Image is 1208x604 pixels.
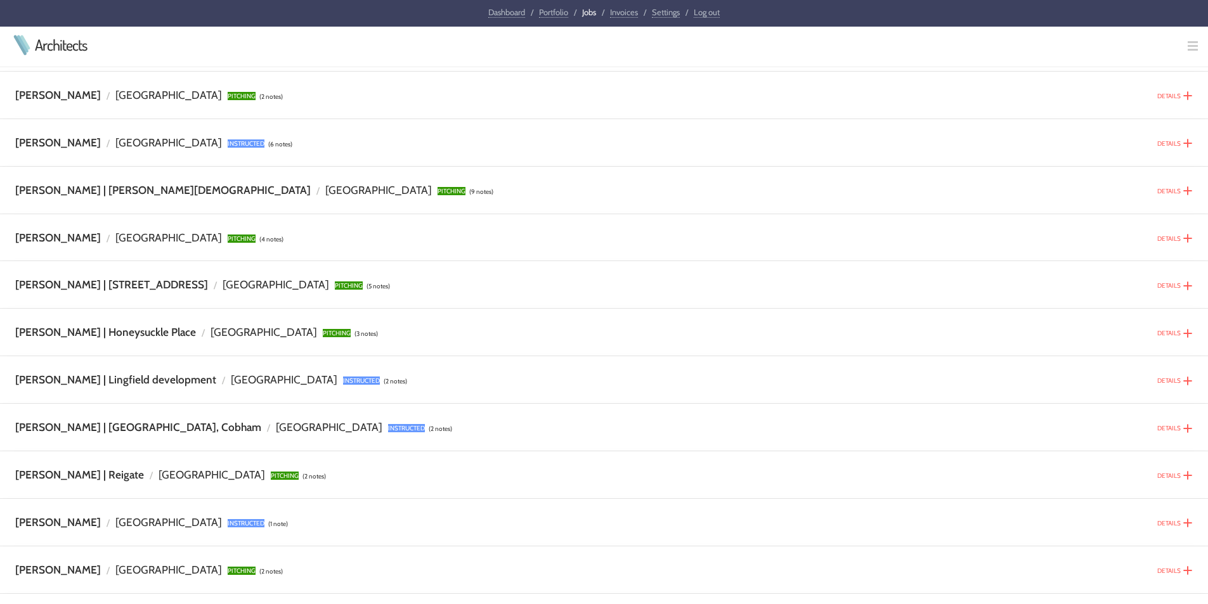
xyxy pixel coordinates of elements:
span: / [202,327,205,338]
span: PITCHING [228,92,256,100]
span: [GEOGRAPHIC_DATA] [223,278,329,291]
a: Portfolio [539,7,568,18]
span: [PERSON_NAME] [15,563,101,576]
a: DETAILS [1157,281,1181,290]
span: (2 notes) [429,425,452,433]
span: [GEOGRAPHIC_DATA] [115,136,222,149]
span: [PERSON_NAME] | [PERSON_NAME][DEMOGRAPHIC_DATA] [15,183,311,196]
span: / [107,90,110,101]
span: / [574,7,576,17]
span: / [107,233,110,244]
a: Click to view details [1183,515,1193,527]
span: / [267,422,270,434]
a: Settings [652,7,680,18]
span: (9 notes) [469,188,493,196]
img: DETAILS [1183,470,1193,480]
span: (2 notes) [302,472,326,480]
img: DETAILS [1183,138,1193,148]
span: (5 notes) [367,282,390,290]
img: DETAILS [1183,233,1193,243]
span: [PERSON_NAME] [15,515,101,529]
a: DETAILS [1157,139,1181,148]
a: DETAILS [1157,187,1181,195]
span: PITCHING [228,235,256,243]
span: [PERSON_NAME] | [STREET_ADDRESS] [15,278,208,291]
a: Log out [694,7,720,18]
img: Architects [10,35,33,55]
a: Click to view details [1183,183,1193,195]
span: [GEOGRAPHIC_DATA] [159,468,265,481]
a: Invoices [610,7,638,18]
span: (6 notes) [268,140,292,148]
a: DETAILS [1157,235,1181,243]
span: [GEOGRAPHIC_DATA] [115,563,222,576]
span: INSTRUCTED [228,519,264,527]
a: DETAILS [1157,472,1181,480]
img: DETAILS [1183,518,1193,528]
span: [GEOGRAPHIC_DATA] [115,231,222,244]
span: [PERSON_NAME] [15,136,101,149]
span: [GEOGRAPHIC_DATA] [276,420,382,434]
img: DETAILS [1183,423,1193,434]
span: PITCHING [271,472,299,480]
span: (3 notes) [354,330,378,338]
span: / [107,138,110,149]
span: / [107,565,110,576]
span: / [214,280,217,291]
a: DETAILS [1157,376,1181,385]
span: (4 notes) [259,235,283,243]
span: / [602,7,604,17]
a: Click to view details [1183,136,1193,147]
span: / [222,375,225,386]
span: [PERSON_NAME] [15,88,101,101]
span: [PERSON_NAME] [15,231,101,244]
a: Click to view details [1183,325,1193,337]
span: [PERSON_NAME] | Reigate [15,468,144,481]
a: Click to view details [1183,468,1193,479]
span: (2 notes) [384,377,407,385]
span: PITCHING [323,329,351,337]
img: DETAILS [1183,91,1193,101]
a: DETAILS [1157,329,1181,337]
span: PITCHING [335,281,363,290]
a: Click to view details [1183,563,1193,574]
span: / [685,7,688,17]
a: Click to view details [1183,278,1193,289]
span: (2 notes) [259,93,283,101]
img: DETAILS [1183,328,1193,338]
span: (1 note) [268,520,288,528]
img: DETAILS [1183,376,1193,386]
a: DETAILS [1157,567,1181,575]
span: / [531,7,533,17]
a: DETAILS [1157,424,1181,432]
img: DETAILS [1183,281,1193,291]
a: Dashboard [488,7,525,18]
a: Click to view details [1183,420,1193,432]
a: DETAILS [1157,92,1181,100]
a: Click to view details [1183,231,1193,242]
span: [PERSON_NAME] | Lingfield development [15,373,216,386]
span: INSTRUCTED [388,424,425,432]
span: [GEOGRAPHIC_DATA] [211,325,317,338]
span: / [150,470,153,481]
span: / [316,185,320,196]
a: Click to view details [1183,373,1193,384]
span: [PERSON_NAME] | [GEOGRAPHIC_DATA], Cobham [15,420,261,434]
span: [GEOGRAPHIC_DATA] [231,373,337,386]
span: / [107,517,110,529]
img: DETAILS [1183,186,1193,196]
span: INSTRUCTED [228,139,264,148]
span: [GEOGRAPHIC_DATA] [115,515,222,529]
span: / [644,7,646,17]
span: INSTRUCTED [343,376,380,385]
span: (2 notes) [259,567,283,575]
img: DETAILS [1183,565,1193,575]
span: PITCHING [438,187,465,195]
span: [PERSON_NAME] | Honeysuckle Place [15,325,196,338]
span: [GEOGRAPHIC_DATA] [115,88,222,101]
span: [GEOGRAPHIC_DATA] [325,183,432,196]
a: DETAILS [1157,519,1181,527]
a: Click to view details [1183,88,1193,100]
a: Architects [35,37,87,53]
span: PITCHING [228,567,256,575]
